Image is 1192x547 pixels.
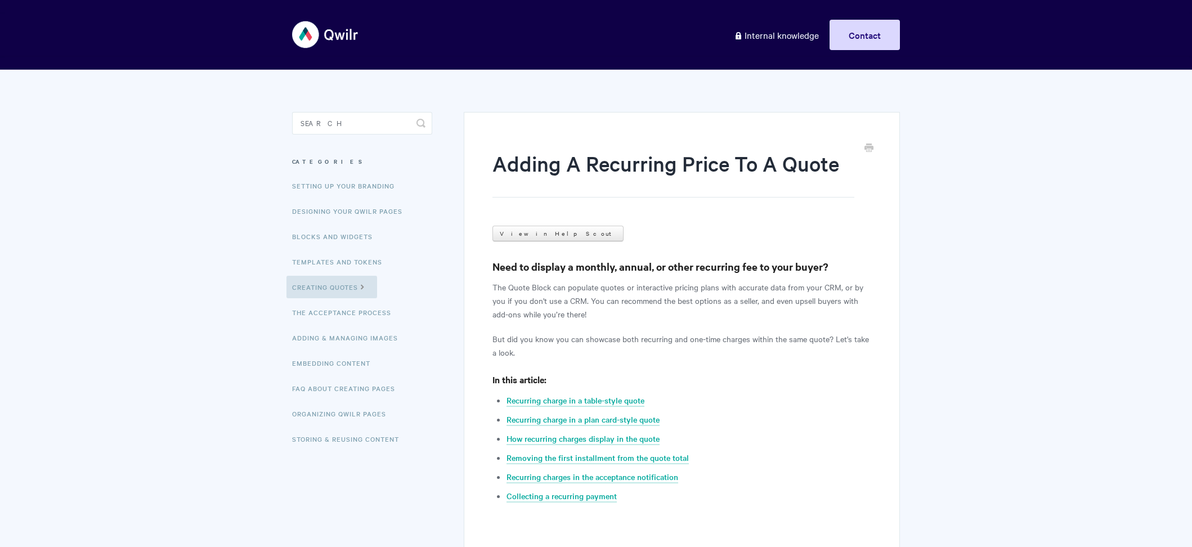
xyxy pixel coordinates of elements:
[492,332,871,359] p: But did you know you can showcase both recurring and one-time charges within the same quote? Let'...
[292,14,359,56] img: Qwilr Help Center
[864,142,873,155] a: Print this Article
[292,428,407,450] a: Storing & Reusing Content
[292,200,411,222] a: Designing Your Qwilr Pages
[830,20,900,50] a: Contact
[507,414,660,426] a: Recurring charge in a plan card-style quote
[507,394,644,407] a: Recurring charge in a table-style quote
[492,226,624,241] a: View in Help Scout
[492,373,546,385] strong: In this article:
[292,402,395,425] a: Organizing Qwilr Pages
[507,452,689,464] a: Removing the first installment from the quote total
[292,250,391,273] a: Templates and Tokens
[286,276,377,298] a: Creating Quotes
[492,280,871,321] p: The Quote Block can populate quotes or interactive pricing plans with accurate data from your CRM...
[507,490,617,503] a: Collecting a recurring payment
[292,326,406,349] a: Adding & Managing Images
[507,433,660,445] a: How recurring charges display in the quote
[292,225,381,248] a: Blocks and Widgets
[507,471,678,483] a: Recurring charges in the acceptance notification
[292,301,400,324] a: The Acceptance Process
[292,377,404,400] a: FAQ About Creating Pages
[292,352,379,374] a: Embedding Content
[725,20,827,50] a: Internal knowledge
[292,174,403,197] a: Setting up your Branding
[492,259,871,275] h3: Need to display a monthly, annual, or other recurring fee to your buyer?
[292,112,432,134] input: Search
[492,149,854,198] h1: Adding A Recurring Price To A Quote
[292,151,432,172] h3: Categories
